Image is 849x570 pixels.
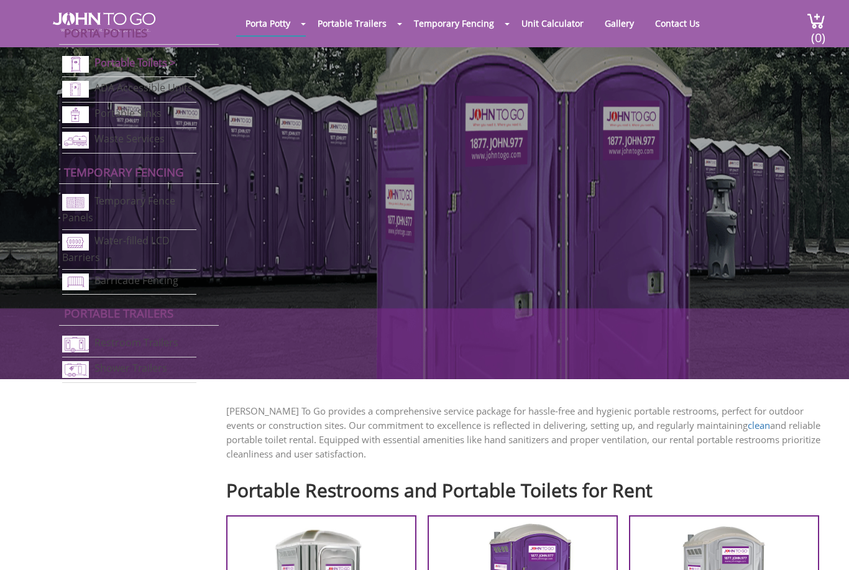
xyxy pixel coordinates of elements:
span: (0) [810,19,825,46]
img: shower-trailers-new.png [62,361,89,378]
img: waste-services-new.png [62,132,89,149]
a: Gallery [595,11,643,35]
a: Temporary Fencing [64,164,184,180]
a: Waste Services [94,132,165,145]
a: Portable trailers [64,305,173,321]
a: Portable Sinks [94,107,162,121]
a: Barricade Fencing [94,274,178,287]
img: JOHN to go [53,12,155,32]
button: Live Chat [799,520,849,570]
img: cart a [807,12,825,29]
a: Unit Calculator [512,11,593,35]
img: barricade-fencing-icon-new.png [62,274,89,290]
a: Porta Potty [236,11,300,35]
img: restroom-trailers-new.png [62,336,89,352]
a: Temporary Fence Panels [62,195,175,225]
img: water-filled%20barriers-new.png [62,234,89,251]
a: Shower Trailers [94,361,167,375]
a: Restroom Trailers [94,336,178,349]
a: ADA Accessible Units [94,81,193,95]
p: [PERSON_NAME] To Go provides a comprehensive service package for hassle-free and hygienic portabl... [226,404,830,461]
a: Water-filled LCD Barriers [62,234,170,264]
h2: Portable Restrooms and Portable Toilets for Rent [226,474,830,500]
img: chan-link-fencing-new.png [62,194,89,211]
img: portable-toilets-new.png [62,56,89,73]
img: portable-sinks-new.png [62,106,89,123]
a: Contact Us [646,11,709,35]
a: clean [748,419,770,431]
a: Portable Trailers [308,11,396,35]
img: ADA-units-new.png [62,81,89,98]
a: Porta Potties [64,25,147,40]
a: Portable Toilets > [94,55,176,70]
a: Temporary Fencing [405,11,503,35]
